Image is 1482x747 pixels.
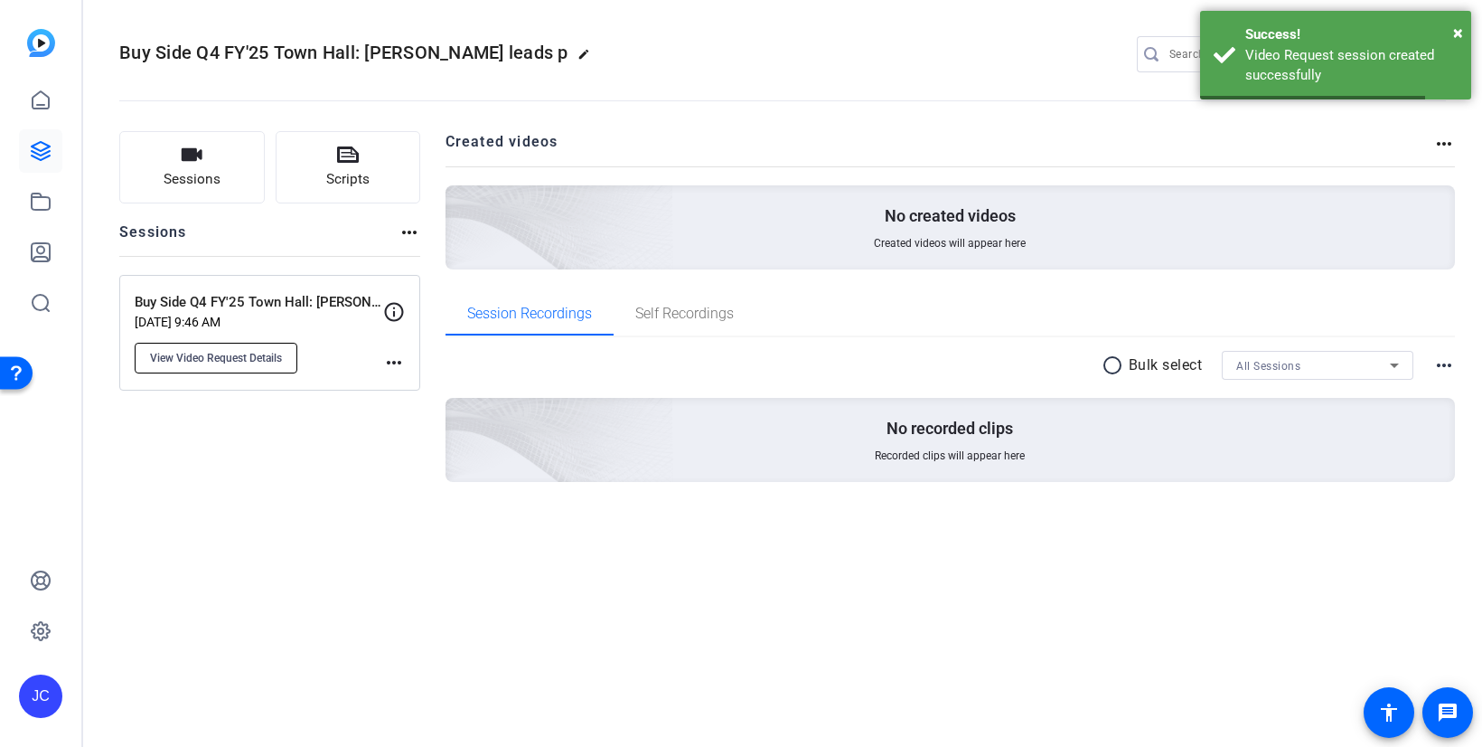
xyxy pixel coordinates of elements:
p: No created videos [885,205,1016,227]
span: Created videos will appear here [874,236,1026,251]
mat-icon: more_horiz [1433,133,1455,155]
div: Video Request session created successfully [1245,45,1458,86]
img: Creted videos background [243,6,674,399]
button: Sessions [119,131,265,203]
mat-icon: more_horiz [1433,355,1455,376]
span: Self Recordings [635,307,734,321]
button: Scripts [276,131,421,203]
span: Scripts [326,169,370,190]
img: blue-gradient.svg [27,29,55,57]
span: Session Recordings [467,307,592,321]
input: Search [1169,43,1332,65]
mat-icon: radio_button_unchecked [1102,355,1129,376]
p: Bulk select [1129,355,1203,376]
span: Recorded clips will appear here [875,449,1025,463]
span: Sessions [164,169,220,190]
span: View Video Request Details [150,351,282,365]
mat-icon: more_horiz [399,222,420,243]
mat-icon: message [1437,702,1459,723]
span: × [1453,22,1463,43]
button: View Video Request Details [135,343,297,373]
h2: Created videos [446,131,1434,166]
h2: Sessions [119,222,187,256]
mat-icon: more_horiz [383,352,405,373]
img: embarkstudio-empty-session.png [243,219,674,611]
button: Close [1453,19,1463,46]
div: Success! [1245,24,1458,45]
mat-icon: accessibility [1378,702,1400,723]
p: [DATE] 9:46 AM [135,315,383,329]
span: All Sessions [1236,360,1300,373]
div: JC [19,675,62,718]
p: No recorded clips [886,418,1013,440]
mat-icon: edit [577,48,599,70]
span: Buy Side Q4 FY'25 Town Hall: [PERSON_NAME] leads p [119,42,568,63]
p: Buy Side Q4 FY'25 Town Hall: [PERSON_NAME] leads pre-record [135,292,383,313]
